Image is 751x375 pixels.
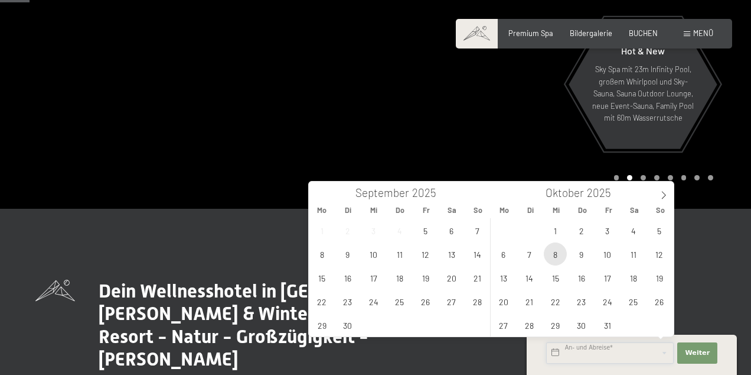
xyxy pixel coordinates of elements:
a: BUCHEN [629,28,658,38]
span: Oktober 18, 2025 [622,266,645,289]
span: Oktober 13, 2025 [492,266,515,289]
span: September 12, 2025 [414,243,437,266]
span: September 28, 2025 [466,290,489,313]
a: Premium Spa [508,28,553,38]
span: Oktober 17, 2025 [596,266,619,289]
span: Oktober 12, 2025 [648,243,671,266]
span: Mi [361,206,387,214]
span: September 18, 2025 [388,266,411,289]
span: Do [569,206,595,214]
span: Oktober 31, 2025 [596,313,619,337]
span: Mo [491,206,517,214]
div: Carousel Page 1 [614,175,619,180]
span: September 16, 2025 [336,266,359,289]
span: Oktober 20, 2025 [492,290,515,313]
button: Weiter [677,342,717,364]
span: September 30, 2025 [336,313,359,337]
span: Oktober 16, 2025 [570,266,593,289]
span: September 14, 2025 [466,243,489,266]
span: Dein Wellnesshotel in [GEOGRAPHIC_DATA] / [PERSON_NAME] & Winter / Luxury SPA Resort - Natur - Gr... [99,280,469,370]
p: Sky Spa mit 23m Infinity Pool, großem Whirlpool und Sky-Sauna, Sauna Outdoor Lounge, neue Event-S... [592,63,694,124]
div: Carousel Page 4 [654,175,659,180]
span: Oktober 2, 2025 [570,219,593,242]
span: September 20, 2025 [440,266,463,289]
span: Oktober 22, 2025 [544,290,567,313]
div: Carousel Page 2 (Current Slide) [627,175,632,180]
span: Mi [543,206,569,214]
span: September 29, 2025 [311,313,334,337]
a: Bildergalerie [570,28,612,38]
span: Mo [309,206,335,214]
span: September [355,187,409,199]
span: Oktober 10, 2025 [596,243,619,266]
span: Weiter [685,348,710,358]
span: September 5, 2025 [414,219,437,242]
span: September 15, 2025 [311,266,334,289]
span: September 19, 2025 [414,266,437,289]
span: September 6, 2025 [440,219,463,242]
span: September 3, 2025 [362,219,385,242]
span: Menü [693,28,713,38]
div: Carousel Page 3 [641,175,646,180]
span: Oktober [546,187,584,199]
span: Oktober 29, 2025 [544,313,567,337]
span: September 8, 2025 [311,243,334,266]
span: September 27, 2025 [440,290,463,313]
span: Fr [596,206,622,214]
span: Oktober 21, 2025 [518,290,541,313]
span: Oktober 15, 2025 [544,266,567,289]
span: Oktober 24, 2025 [596,290,619,313]
span: Oktober 19, 2025 [648,266,671,289]
span: Di [335,206,361,214]
span: Hot & New [621,45,665,56]
span: September 21, 2025 [466,266,489,289]
span: September 10, 2025 [362,243,385,266]
span: Oktober 27, 2025 [492,313,515,337]
span: September 25, 2025 [388,290,411,313]
span: Oktober 1, 2025 [544,219,567,242]
span: So [648,206,674,214]
span: Oktober 9, 2025 [570,243,593,266]
input: Year [409,186,448,199]
input: Year [584,186,623,199]
span: September 26, 2025 [414,290,437,313]
span: Oktober 25, 2025 [622,290,645,313]
span: So [465,206,491,214]
span: Oktober 30, 2025 [570,313,593,337]
div: Carousel Page 7 [694,175,700,180]
span: Oktober 3, 2025 [596,219,619,242]
span: September 22, 2025 [311,290,334,313]
span: Oktober 23, 2025 [570,290,593,313]
span: September 17, 2025 [362,266,385,289]
span: Oktober 28, 2025 [518,313,541,337]
a: Hot & New Sky Spa mit 23m Infinity Pool, großem Whirlpool und Sky-Sauna, Sauna Outdoor Lounge, ne... [568,20,718,150]
span: Do [387,206,413,214]
span: Oktober 4, 2025 [622,219,645,242]
span: September 9, 2025 [336,243,359,266]
div: Carousel Page 6 [681,175,687,180]
span: Oktober 7, 2025 [518,243,541,266]
span: Sa [622,206,648,214]
span: September 23, 2025 [336,290,359,313]
div: Carousel Page 5 [668,175,673,180]
span: Oktober 11, 2025 [622,243,645,266]
span: Oktober 26, 2025 [648,290,671,313]
span: Sa [439,206,465,214]
span: Oktober 5, 2025 [648,219,671,242]
span: September 1, 2025 [311,219,334,242]
span: Di [517,206,543,214]
span: September 13, 2025 [440,243,463,266]
span: September 7, 2025 [466,219,489,242]
span: September 2, 2025 [336,219,359,242]
div: Carousel Pagination [610,175,713,180]
span: Oktober 14, 2025 [518,266,541,289]
span: September 11, 2025 [388,243,411,266]
div: Carousel Page 8 [708,175,713,180]
span: Oktober 6, 2025 [492,243,515,266]
span: September 4, 2025 [388,219,411,242]
span: September 24, 2025 [362,290,385,313]
span: Oktober 8, 2025 [544,243,567,266]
